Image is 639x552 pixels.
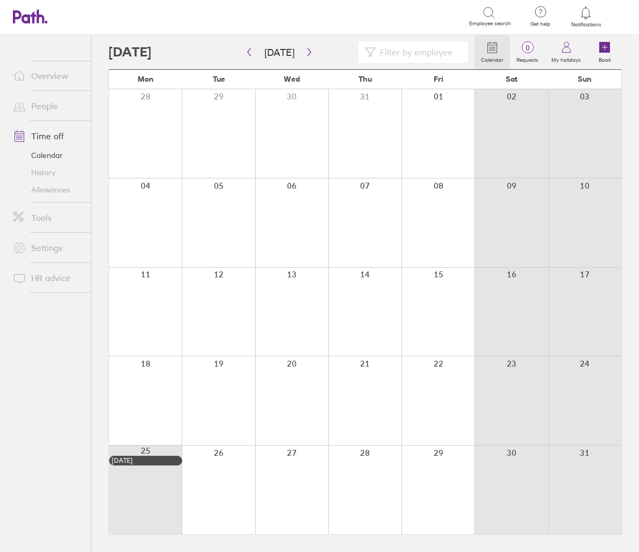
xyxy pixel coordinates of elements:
span: Notifications [569,21,604,28]
a: Overview [4,65,91,87]
span: Sat [506,75,518,83]
a: Allowances [4,181,91,198]
a: 0Requests [510,35,545,69]
label: Book [592,54,618,63]
a: Calendar [475,35,510,69]
button: [DATE] [256,44,303,61]
a: Settings [4,237,91,259]
span: Fri [434,75,443,83]
span: 0 [510,44,545,52]
label: Requests [510,54,545,63]
span: Tue [213,75,225,83]
span: Employee search [469,20,511,27]
a: Book [587,35,622,69]
a: My holidays [545,35,587,69]
label: Calendar [475,54,510,63]
span: Wed [284,75,300,83]
label: My holidays [545,54,587,63]
span: Get help [523,21,558,27]
div: [DATE] [112,457,180,464]
a: Notifications [569,5,604,28]
a: People [4,95,91,117]
span: Sun [578,75,592,83]
a: HR advice [4,267,91,289]
span: Mon [138,75,154,83]
input: Filter by employee [376,42,462,62]
a: Tools [4,207,91,228]
a: History [4,164,91,181]
span: Thu [358,75,372,83]
a: Time off [4,125,91,147]
a: Calendar [4,147,91,164]
div: Search [120,11,148,21]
